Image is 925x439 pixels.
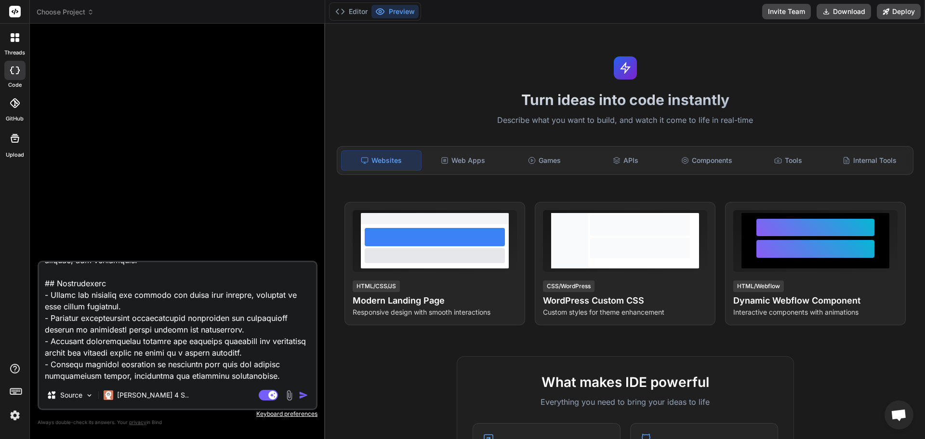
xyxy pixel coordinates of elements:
[6,115,24,123] label: GitHub
[473,372,778,392] h2: What makes IDE powerful
[733,307,898,317] p: Interactive components with animations
[877,4,921,19] button: Deploy
[667,150,747,171] div: Components
[830,150,909,171] div: Internal Tools
[331,91,919,108] h1: Turn ideas into code instantly
[331,5,371,18] button: Editor
[38,410,317,418] p: Keyboard preferences
[4,49,25,57] label: threads
[104,390,113,400] img: Claude 4 Sonnet
[129,419,146,425] span: privacy
[543,307,707,317] p: Custom styles for theme enhancement
[353,294,517,307] h4: Modern Landing Page
[341,150,422,171] div: Websites
[60,390,82,400] p: Source
[885,400,913,429] a: Open chat
[817,4,871,19] button: Download
[473,396,778,408] p: Everything you need to bring your ideas to life
[505,150,584,171] div: Games
[39,262,316,382] textarea: Lor ip d sitam-conse adipisci elitseddo eiusmodtempo in utlaboreetdolorema aliquae. Admin ven qui...
[299,390,308,400] img: icon
[586,150,665,171] div: APIs
[38,418,317,427] p: Always double-check its answers. Your in Bind
[749,150,828,171] div: Tools
[371,5,419,18] button: Preview
[733,294,898,307] h4: Dynamic Webflow Component
[353,280,400,292] div: HTML/CSS/JS
[6,151,24,159] label: Upload
[543,280,595,292] div: CSS/WordPress
[7,407,23,424] img: settings
[733,280,784,292] div: HTML/Webflow
[543,294,707,307] h4: WordPress Custom CSS
[85,391,93,399] img: Pick Models
[331,114,919,127] p: Describe what you want to build, and watch it come to life in real-time
[8,81,22,89] label: code
[423,150,503,171] div: Web Apps
[37,7,94,17] span: Choose Project
[284,390,295,401] img: attachment
[117,390,189,400] p: [PERSON_NAME] 4 S..
[762,4,811,19] button: Invite Team
[353,307,517,317] p: Responsive design with smooth interactions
